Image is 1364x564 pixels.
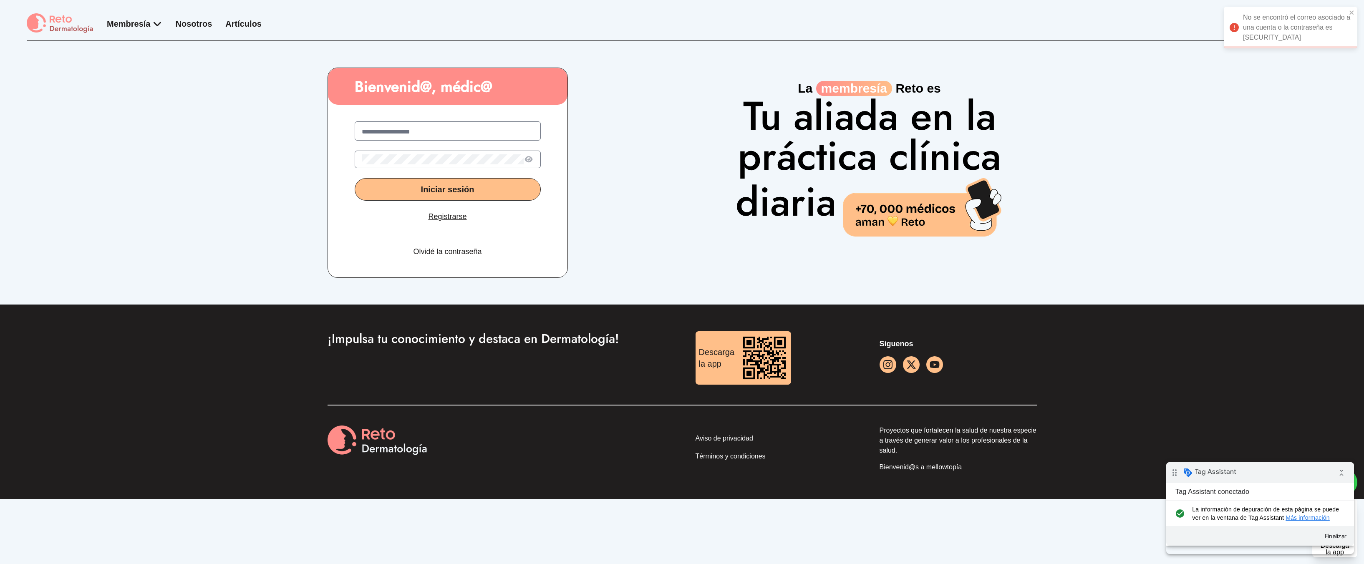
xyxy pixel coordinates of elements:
a: Artículos [225,19,262,28]
a: Términos y condiciones [696,451,853,464]
a: Aviso de privacidad [696,433,853,446]
span: La información de depuración de esta página se puede ver en la ventana de Tag Assistant [26,43,174,60]
img: Reto Derma logo [328,426,428,456]
img: download reto dermatología qr [738,331,791,385]
a: Registrarse [428,211,466,222]
a: mellowtopía [926,463,962,471]
div: Descarga la app [696,343,738,373]
p: Síguenos [880,338,1037,350]
p: La Reto es [729,81,1010,96]
p: Bienvenid@s a [880,462,1037,472]
h1: Bienvenid@, médic@ [328,78,567,95]
div: No se encontró el correo asociado a una cuenta o la contraseña es [SECURITY_DATA] [1224,7,1357,48]
span: Iniciar sesión [421,185,474,194]
div: Membresía [107,18,162,30]
p: Proyectos que fortalecen la salud de nuestra especie a través de generar valor a los profesionale... [880,426,1037,456]
a: youtube icon [926,356,943,373]
a: Nosotros [176,19,212,28]
a: facebook button [903,356,920,373]
img: logo Reto dermatología [27,13,93,34]
span: membresía [816,81,892,96]
h1: Tu aliada en la práctica clínica diaria [729,96,1010,237]
span: Tag Assistant [29,5,70,14]
button: close [1349,9,1355,16]
a: instagram button [880,356,896,373]
i: Contraer insignia de depuración [167,2,184,19]
a: Olvidé la contraseña [413,246,482,257]
i: check_circle [7,43,20,60]
h3: ¡Impulsa tu conocimiento y destaca en Dermatología! [328,331,669,346]
button: Iniciar sesión [355,178,541,201]
button: Finalizar [154,66,184,81]
a: Más información [119,52,164,59]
